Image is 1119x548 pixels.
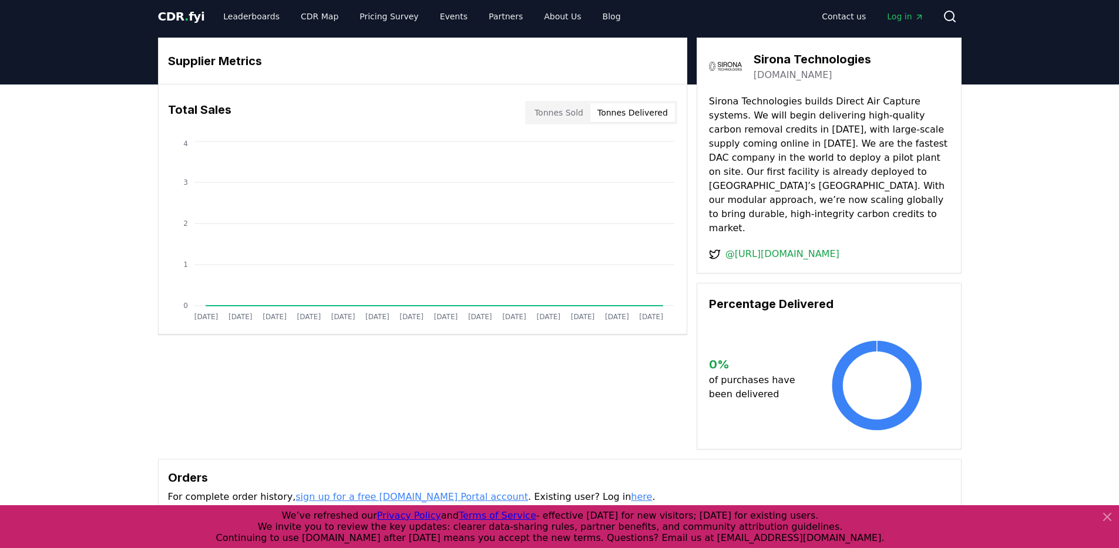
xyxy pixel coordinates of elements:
[709,295,949,313] h3: Percentage Delivered
[214,6,630,27] nav: Main
[399,313,424,321] tspan: [DATE]
[468,313,492,321] tspan: [DATE]
[709,50,742,83] img: Sirona Technologies-logo
[168,52,677,70] h3: Supplier Metrics
[878,6,933,27] a: Log in
[590,103,675,122] button: Tonnes Delivered
[631,491,652,502] a: here
[350,6,428,27] a: Pricing Survey
[228,313,252,321] tspan: [DATE]
[183,219,188,228] tspan: 2
[639,313,663,321] tspan: [DATE]
[291,6,348,27] a: CDR Map
[812,6,875,27] a: Contact us
[168,469,952,486] h3: Orders
[570,313,594,321] tspan: [DATE]
[214,6,289,27] a: Leaderboards
[709,356,805,373] h3: 0 %
[295,491,528,502] a: sign up for a free [DOMAIN_NAME] Portal account
[331,313,355,321] tspan: [DATE]
[183,302,188,310] tspan: 0
[297,313,321,321] tspan: [DATE]
[183,140,188,148] tspan: 4
[725,247,839,261] a: @[URL][DOMAIN_NAME]
[535,6,590,27] a: About Us
[158,8,205,25] a: CDR.fyi
[184,9,189,23] span: .
[365,313,389,321] tspan: [DATE]
[593,6,630,27] a: Blog
[434,313,458,321] tspan: [DATE]
[709,94,949,235] p: Sirona Technologies builds Direct Air Capture systems. We will begin delivering high-quality carb...
[536,313,560,321] tspan: [DATE]
[502,313,526,321] tspan: [DATE]
[263,313,287,321] tspan: [DATE]
[479,6,532,27] a: Partners
[431,6,477,27] a: Events
[168,490,952,504] p: For complete order history, . Existing user? Log in .
[183,178,188,187] tspan: 3
[754,50,871,68] h3: Sirona Technologies
[158,9,205,23] span: CDR fyi
[183,261,188,269] tspan: 1
[709,373,805,401] p: of purchases have been delivered
[194,313,218,321] tspan: [DATE]
[754,68,832,82] a: [DOMAIN_NAME]
[527,103,590,122] button: Tonnes Sold
[605,313,629,321] tspan: [DATE]
[887,11,923,22] span: Log in
[168,101,231,124] h3: Total Sales
[812,6,933,27] nav: Main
